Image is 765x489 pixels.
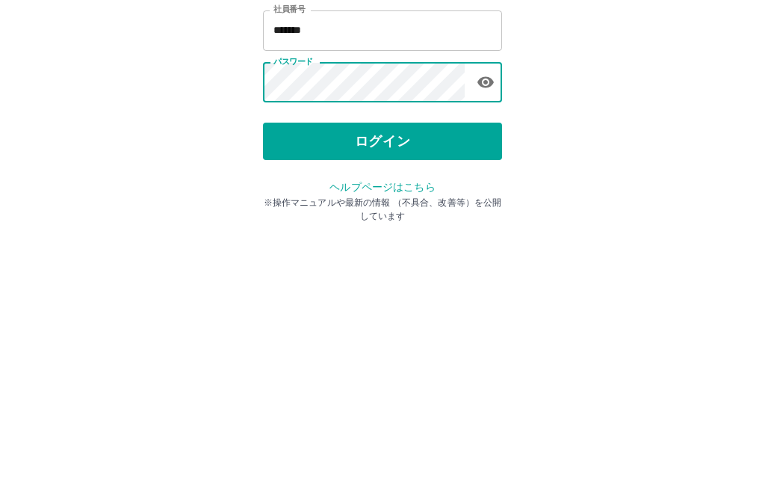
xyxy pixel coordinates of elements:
[273,140,305,151] label: 社員番号
[329,317,435,329] a: ヘルプページはこちら
[263,332,502,359] p: ※操作マニュアルや最新の情報 （不具合、改善等）を公開しています
[263,259,502,296] button: ログイン
[334,94,432,123] h2: ログイン
[273,192,313,203] label: パスワード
